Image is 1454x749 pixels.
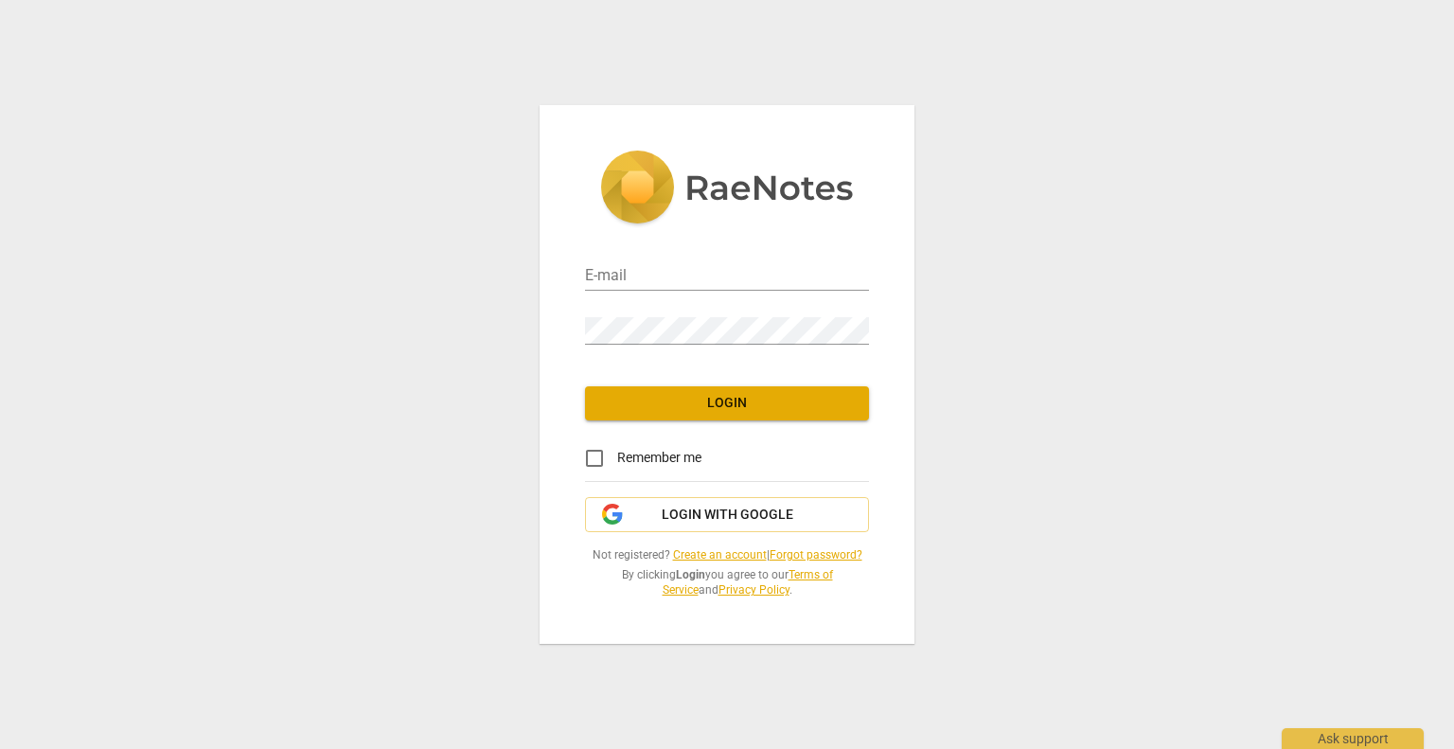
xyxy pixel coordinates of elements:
[662,506,793,525] span: Login with Google
[585,567,869,598] span: By clicking you agree to our and .
[663,568,833,597] a: Terms of Service
[600,151,854,228] img: 5ac2273c67554f335776073100b6d88f.svg
[585,547,869,563] span: Not registered? |
[673,548,767,562] a: Create an account
[617,448,701,468] span: Remember me
[600,394,854,413] span: Login
[718,583,789,597] a: Privacy Policy
[676,568,705,581] b: Login
[585,386,869,420] button: Login
[770,548,862,562] a: Forgot password?
[585,497,869,533] button: Login with Google
[1282,728,1424,749] div: Ask support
